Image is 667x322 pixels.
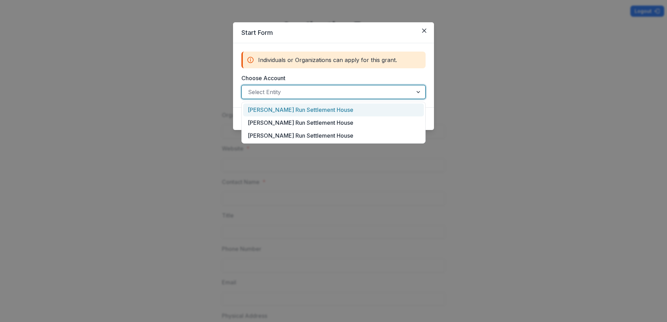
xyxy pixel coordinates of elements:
div: [PERSON_NAME] Run Settlement House [243,129,424,142]
div: [PERSON_NAME] Run Settlement House [243,116,424,129]
div: [PERSON_NAME] Run Settlement House [243,103,424,116]
header: Start Form [233,22,434,43]
label: Choose Account [241,74,421,82]
button: Close [419,25,430,36]
div: Individuals or Organizations can apply for this grant. [241,52,426,68]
